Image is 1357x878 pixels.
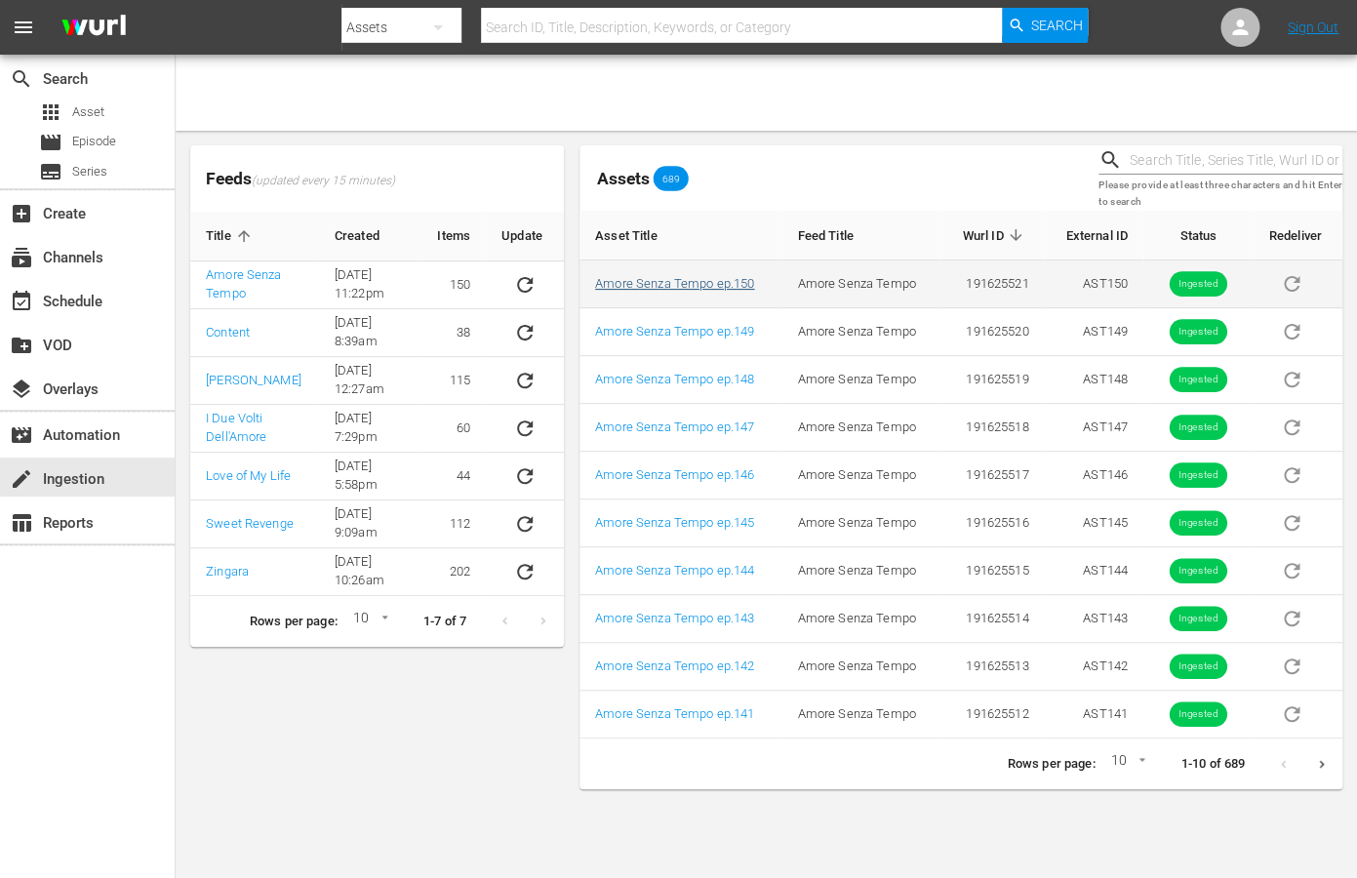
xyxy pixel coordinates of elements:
a: I Due Volti Dell'Amore [206,411,266,444]
span: Channels [10,246,33,269]
input: Search Title, Series Title, Wurl ID or External ID [1130,146,1342,176]
span: 689 [654,173,689,184]
td: 112 [421,500,486,548]
td: AST149 [1044,308,1142,356]
table: sticky table [579,211,1342,738]
td: AST142 [1044,643,1142,691]
td: AST141 [1044,691,1142,738]
td: AST150 [1044,260,1142,308]
td: Amore Senza Tempo [781,691,940,738]
td: Amore Senza Tempo [781,308,940,356]
table: sticky table [190,212,564,596]
p: 1-7 of 7 [423,613,466,631]
span: Ingested [1169,373,1226,387]
th: Status [1143,211,1254,260]
p: Rows per page: [1007,755,1095,774]
span: Asset is in future lineups. Remove all episodes that contain this asset before redelivering [1268,275,1315,290]
td: AST143 [1044,595,1142,643]
span: Asset is in future lineups. Remove all episodes that contain this asset before redelivering [1268,323,1315,338]
p: 1-10 of 689 [1180,755,1245,774]
a: Amore Senza Tempo ep.150 [595,276,754,291]
a: Content [206,325,250,339]
td: AST147 [1044,404,1142,452]
span: Create [10,202,33,225]
span: Ingested [1169,468,1226,483]
span: Episode [39,131,62,154]
span: Asset [72,102,104,122]
a: Sweet Revenge [206,516,294,531]
span: Ingested [1169,564,1226,579]
a: Amore Senza Tempo ep.141 [595,706,754,721]
a: Sign Out [1288,20,1338,35]
span: Asset is in future lineups. Remove all episodes that contain this asset before redelivering [1268,658,1315,672]
td: 44 [421,453,486,500]
a: Amore Senza Tempo ep.142 [595,658,754,673]
a: Amore Senza Tempo ep.145 [595,515,754,530]
p: Please provide at least three characters and hit Enter to search [1098,178,1342,210]
span: Ingested [1169,420,1226,435]
td: 60 [421,405,486,453]
td: 191625517 [940,452,1044,499]
span: Series [72,162,107,181]
span: Ingested [1169,277,1226,292]
div: 10 [345,607,392,636]
td: [DATE] 7:29pm [319,405,421,453]
span: Asset [39,100,62,124]
span: Search [1031,8,1083,43]
span: menu [12,16,35,39]
span: (updated every 15 minutes) [252,174,395,189]
td: Amore Senza Tempo [781,547,940,595]
td: Amore Senza Tempo [781,595,940,643]
span: Feeds [190,163,564,195]
span: Overlays [10,378,33,401]
a: Amore Senza Tempo ep.143 [595,611,754,625]
td: [DATE] 11:22pm [319,261,421,309]
td: [DATE] 12:27am [319,357,421,405]
td: AST145 [1044,499,1142,547]
a: [PERSON_NAME] [206,373,301,387]
button: Next page [1302,745,1340,783]
span: Asset is in future lineups. Remove all episodes that contain this asset before redelivering [1268,466,1315,481]
span: Wurl ID [962,226,1028,244]
span: Title [206,227,257,245]
td: Amore Senza Tempo [781,356,940,404]
span: Ingested [1169,325,1226,339]
td: 191625514 [940,595,1044,643]
span: Search [10,67,33,91]
td: 191625512 [940,691,1044,738]
span: Schedule [10,290,33,313]
td: 191625520 [940,308,1044,356]
p: Rows per page: [250,613,338,631]
span: Created [335,227,405,245]
th: External ID [1044,211,1142,260]
td: 191625518 [940,404,1044,452]
span: Ingested [1169,612,1226,626]
button: Search [1002,8,1088,43]
td: Amore Senza Tempo [781,452,940,499]
span: Series [39,160,62,183]
span: Asset Title [595,226,683,244]
a: Amore Senza Tempo ep.146 [595,467,754,482]
td: AST146 [1044,452,1142,499]
span: Ingestion [10,467,33,491]
a: Amore Senza Tempo ep.149 [595,324,754,339]
span: Automation [10,423,33,447]
td: Amore Senza Tempo [781,260,940,308]
span: Asset is in future lineups. Remove all episodes that contain this asset before redelivering [1268,610,1315,624]
td: 150 [421,261,486,309]
td: [DATE] 9:09am [319,500,421,548]
span: Assets [596,169,649,188]
span: Asset is in future lineups. Remove all episodes that contain this asset before redelivering [1268,371,1315,385]
td: 191625515 [940,547,1044,595]
span: Asset is in future lineups. Remove all episodes that contain this asset before redelivering [1268,514,1315,529]
td: AST144 [1044,547,1142,595]
td: [DATE] 8:39am [319,309,421,357]
th: Update [486,212,564,261]
div: 10 [1102,749,1149,778]
td: 191625513 [940,643,1044,691]
span: Ingested [1169,659,1226,674]
th: Items [421,212,486,261]
span: VOD [10,334,33,357]
td: 38 [421,309,486,357]
span: Asset is in future lineups. Remove all episodes that contain this asset before redelivering [1268,562,1315,577]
